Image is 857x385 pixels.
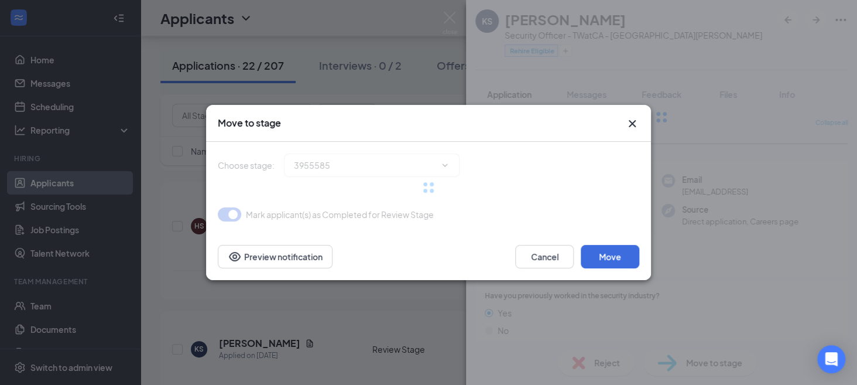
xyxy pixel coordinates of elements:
[817,345,845,373] div: Open Intercom Messenger
[625,117,639,131] button: Close
[625,117,639,131] svg: Cross
[218,117,281,130] h3: Move to stage
[228,250,242,264] svg: Eye
[515,245,574,268] button: Cancel
[218,245,332,268] button: Preview notificationEye
[581,245,639,268] button: Move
